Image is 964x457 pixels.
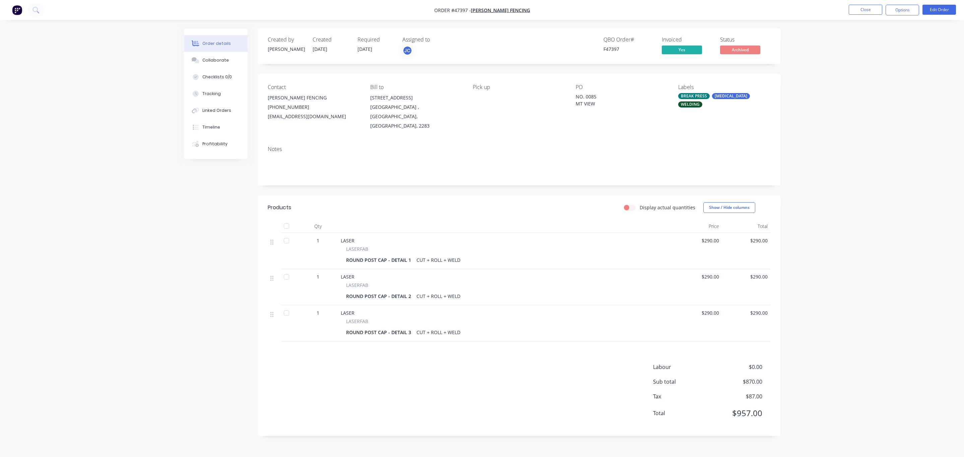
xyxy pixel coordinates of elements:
[346,282,368,289] span: LASERFAB
[268,93,360,121] div: [PERSON_NAME] FENCING[PHONE_NUMBER][EMAIL_ADDRESS][DOMAIN_NAME]
[712,392,762,400] span: $87.00
[268,84,360,90] div: Contact
[678,93,710,99] div: BREAK PRESS
[576,93,659,107] div: NO. 0085 MT VIEW
[662,36,712,43] div: Invoiced
[268,46,305,53] div: [PERSON_NAME]
[184,69,248,85] button: Checklists 0/0
[703,202,755,213] button: Show / Hide columns
[724,309,768,316] span: $290.00
[268,204,291,212] div: Products
[678,84,770,90] div: Labels
[662,46,702,54] span: Yes
[640,204,695,211] label: Display actual quantities
[576,84,667,90] div: PO
[184,52,248,69] button: Collaborate
[341,237,355,244] span: LASER
[712,378,762,386] span: $870.00
[346,291,414,301] div: ROUND POST CAP - DETAIL 2
[402,36,469,43] div: Assigned to
[268,93,360,102] div: [PERSON_NAME] FENCING
[184,136,248,152] button: Profitability
[603,36,654,43] div: QBO Order #
[922,5,956,15] button: Edit Order
[414,291,463,301] div: CUT + ROLL + WELD
[268,102,360,112] div: [PHONE_NUMBER]
[402,46,412,56] button: JC
[313,46,327,52] span: [DATE]
[849,5,882,15] button: Close
[653,409,713,417] span: Total
[653,363,713,371] span: Labour
[202,91,221,97] div: Tracking
[653,378,713,386] span: Sub total
[720,36,770,43] div: Status
[313,36,349,43] div: Created
[676,237,719,244] span: $290.00
[370,93,462,131] div: [STREET_ADDRESS][GEOGRAPHIC_DATA] , [GEOGRAPHIC_DATA], [GEOGRAPHIC_DATA], 2283
[676,309,719,316] span: $290.00
[673,220,722,233] div: Price
[346,245,368,252] span: LASERFAB
[471,7,530,13] a: [PERSON_NAME] FENCING
[886,5,919,15] button: Options
[370,102,462,131] div: [GEOGRAPHIC_DATA] , [GEOGRAPHIC_DATA], [GEOGRAPHIC_DATA], 2283
[202,124,220,130] div: Timeline
[370,93,462,102] div: [STREET_ADDRESS]
[268,146,770,152] div: Notes
[712,363,762,371] span: $0.00
[184,35,248,52] button: Order details
[358,36,394,43] div: Required
[202,74,232,80] div: Checklists 0/0
[712,93,750,99] div: [MEDICAL_DATA]
[12,5,22,15] img: Factory
[724,237,768,244] span: $290.00
[603,46,654,53] div: F47397
[341,274,355,280] span: LASER
[722,220,770,233] div: Total
[268,36,305,43] div: Created by
[720,46,760,54] span: Archived
[473,84,565,90] div: Pick up
[184,119,248,136] button: Timeline
[370,84,462,90] div: Bill to
[678,101,702,107] div: WELDING
[724,273,768,280] span: $290.00
[676,273,719,280] span: $290.00
[202,57,229,63] div: Collaborate
[434,7,471,13] span: Order #47397 -
[414,255,463,265] div: CUT + ROLL + WELD
[346,255,414,265] div: ROUND POST CAP - DETAIL 1
[184,85,248,102] button: Tracking
[317,237,319,244] span: 1
[346,327,414,337] div: ROUND POST CAP - DETAIL 3
[358,46,372,52] span: [DATE]
[202,41,231,47] div: Order details
[653,392,713,400] span: Tax
[268,112,360,121] div: [EMAIL_ADDRESS][DOMAIN_NAME]
[317,309,319,316] span: 1
[341,310,355,316] span: LASER
[712,407,762,419] span: $957.00
[298,220,338,233] div: Qty
[202,141,228,147] div: Profitability
[414,327,463,337] div: CUT + ROLL + WELD
[184,102,248,119] button: Linked Orders
[346,318,368,325] span: LASERFAB
[202,107,231,113] div: Linked Orders
[317,273,319,280] span: 1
